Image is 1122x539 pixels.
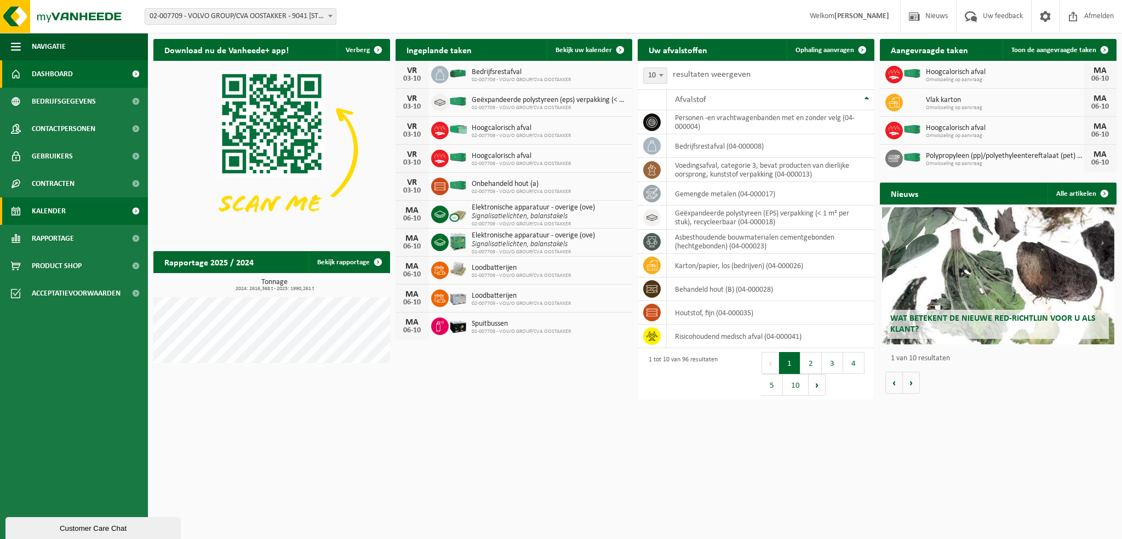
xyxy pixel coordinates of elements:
button: 2 [800,352,822,374]
button: Volgende [903,372,920,394]
div: 06-10 [401,299,423,307]
span: 02-007709 - VOLVO GROUP/CVA OOSTAKKER [472,221,595,228]
label: resultaten weergeven [673,70,751,79]
span: Wat betekent de nieuwe RED-richtlijn voor u als klant? [890,314,1096,333]
div: MA [401,234,423,243]
button: Vorige [885,372,903,394]
div: VR [401,94,423,103]
span: Hoogcalorisch afval [926,124,1084,133]
div: 06-10 [1089,159,1111,167]
h2: Uw afvalstoffen [638,39,718,60]
button: 3 [822,352,843,374]
span: 02-007709 - VOLVO GROUP/CVA OOSTAKKER [472,300,571,307]
img: PB-LB-0680-HPE-BK-11 [449,316,467,334]
button: 5 [762,374,783,396]
span: Omwisseling op aanvraag [926,77,1084,83]
div: MA [401,290,423,299]
span: 02-007709 - VOLVO GROUP/CVA OOSTAKKER [472,249,595,256]
span: Hoogcalorisch afval [472,152,571,161]
span: 02-007709 - VOLVO GROUP/CVA OOSTAKKER - 9041 OOSTAKKER, SMALLEHEERWEG 31 [145,8,336,25]
button: 4 [843,352,865,374]
a: Ophaling aanvragen [787,39,873,61]
span: 02-007709 - VOLVO GROUP/CVA OOSTAKKER [472,273,571,279]
img: PB-CU [449,204,467,223]
span: 02-007709 - VOLVO GROUP/CVA OOSTAKKER - 9041 OOSTAKKER, SMALLEHEERWEG 31 [145,9,336,24]
img: HK-XC-40-GN-00 [903,69,921,78]
span: Spuitbussen [472,320,571,328]
div: 1 tot 10 van 96 resultaten [643,351,718,397]
span: Verberg [346,47,370,54]
div: 03-10 [401,75,423,83]
span: Bedrijfsrestafval [472,68,571,77]
span: Onbehandeld hout (a) [472,180,571,189]
span: 02-007709 - VOLVO GROUP/CVA OOSTAKKER [472,105,627,111]
span: 2024: 2616,368 t - 2025: 1990,261 t [159,286,390,292]
img: LP-PA-00000-WDN-11 [449,260,467,279]
img: HK-XC-40-GN-00 [449,97,467,106]
span: Rapportage [32,225,74,252]
button: 10 [783,374,809,396]
span: 10 [643,67,667,84]
td: houtstof, fijn (04-000035) [667,301,874,325]
span: Contracten [32,170,75,197]
td: bedrijfsrestafval (04-000008) [667,134,874,158]
div: 06-10 [401,327,423,334]
div: MA [1089,122,1111,131]
span: 02-007709 - VOLVO GROUP/CVA OOSTAKKER [472,328,571,335]
span: 02-007709 - VOLVO GROUP/CVA OOSTAKKER [472,189,571,195]
span: Omwisseling op aanvraag [926,105,1084,111]
h2: Rapportage 2025 / 2024 [153,251,265,273]
span: Loodbatterijen [472,264,571,273]
div: 06-10 [401,271,423,279]
span: Gebruikers [32,143,73,170]
div: 06-10 [1089,75,1111,83]
img: HK-XZ-20-GN-00 [449,64,467,83]
span: Product Shop [32,252,82,280]
div: 06-10 [401,243,423,251]
a: Bekijk rapportage [308,251,389,273]
div: 03-10 [401,103,423,111]
span: Loodbatterijen [472,292,571,300]
span: Vlak karton [926,96,1084,105]
h2: Download nu de Vanheede+ app! [153,39,300,60]
div: VR [401,122,423,131]
span: Hoogcalorisch afval [926,68,1084,77]
span: Elektronische apparatuur - overige (ove) [472,203,595,212]
div: 06-10 [1089,131,1111,139]
img: PB-HB-1400-HPE-GN-11 [449,231,467,252]
div: MA [401,262,423,271]
span: Ophaling aanvragen [795,47,854,54]
div: MA [401,318,423,327]
img: HK-XC-40-GN-00 [449,152,467,162]
strong: [PERSON_NAME] [834,12,889,20]
td: voedingsafval, categorie 3, bevat producten van dierlijke oorsprong, kunststof verpakking (04-000... [667,158,874,182]
div: 06-10 [1089,103,1111,111]
td: behandeld hout (B) (04-000028) [667,277,874,301]
a: Wat betekent de nieuwe RED-richtlijn voor u als klant? [882,207,1114,344]
td: geëxpandeerde polystyreen (EPS) verpakking (< 1 m² per stuk), recycleerbaar (04-000018) [667,206,874,230]
span: Navigatie [32,33,66,60]
div: 03-10 [401,159,423,167]
h2: Nieuws [880,183,929,204]
iframe: chat widget [5,515,183,539]
div: 06-10 [401,215,423,223]
div: VR [401,178,423,187]
div: MA [1089,94,1111,103]
span: 02-007709 - VOLVO GROUP/CVA OOSTAKKER [472,133,571,139]
div: MA [1089,150,1111,159]
td: asbesthoudende bouwmaterialen cementgebonden (hechtgebonden) (04-000023) [667,230,874,254]
td: karton/papier, los (bedrijven) (04-000026) [667,254,874,277]
i: Signalisatielichten, balanstakels [472,212,568,220]
button: Next [809,374,826,396]
div: MA [1089,66,1111,75]
span: 10 [644,68,667,83]
span: Omwisseling op aanvraag [926,133,1084,139]
p: 1 van 10 resultaten [891,355,1111,362]
span: Hoogcalorisch afval [472,124,571,133]
button: Verberg [337,39,389,61]
a: Alle artikelen [1047,183,1115,205]
span: Contactpersonen [32,115,95,143]
span: 02-007709 - VOLVO GROUP/CVA OOSTAKKER [472,77,571,83]
span: Dashboard [32,60,73,88]
span: Toon de aangevraagde taken [1011,47,1096,54]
